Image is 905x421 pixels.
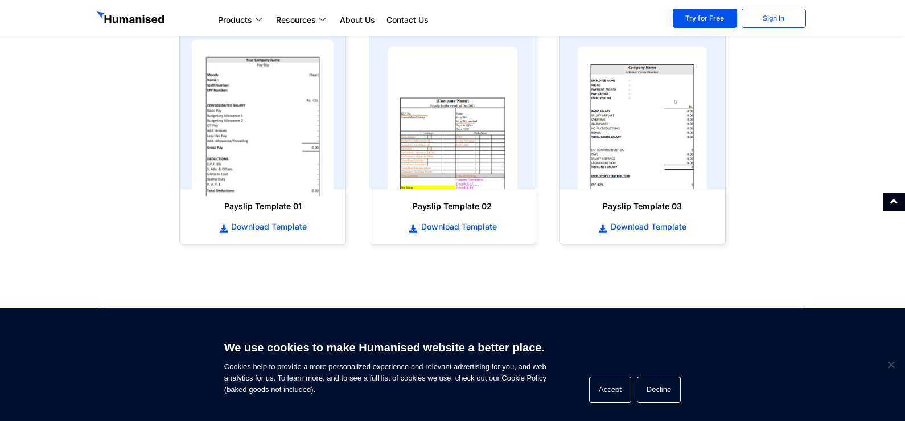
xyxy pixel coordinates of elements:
[97,11,166,26] img: GetHumanised Logo
[381,13,434,27] a: Contact Us
[673,9,737,28] a: Try for Free
[381,201,524,212] h6: Payslip Template 02
[589,377,631,403] button: Accept
[191,201,334,212] h6: Payslip Template 01
[608,221,686,232] span: Download Template
[270,13,334,27] a: Resources
[224,334,546,395] span: Cookies help to provide a more personalized experience and relevant advertising for you, and web ...
[578,47,707,189] img: payslip template
[192,40,334,197] img: payslip template
[228,221,307,232] span: Download Template
[381,220,524,233] a: Download Template
[885,359,896,370] span: Decline
[334,13,381,27] a: About Us
[742,9,806,28] a: Sign In
[212,13,270,27] a: Products
[388,47,517,189] img: payslip template
[191,220,334,233] a: Download Template
[224,340,546,355] h6: We use cookies to make Humanised website a better place.
[571,201,714,212] h6: Payslip Template 03
[637,377,681,403] button: Decline
[418,221,497,232] span: Download Template
[571,220,714,233] a: Download Template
